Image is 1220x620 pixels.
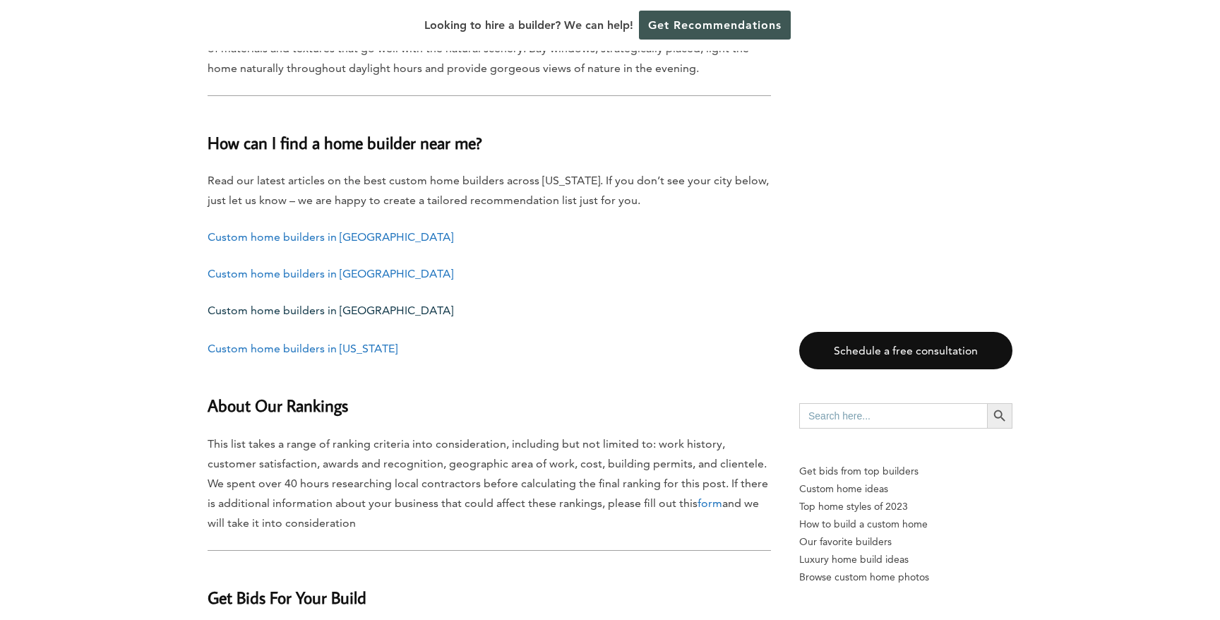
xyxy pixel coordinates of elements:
[639,11,791,40] a: Get Recommendations
[799,568,1012,586] a: Browse custom home photos
[208,394,348,416] b: About Our Rankings
[208,171,771,210] p: Read our latest articles on the best custom home builders across [US_STATE]. If you don’t see you...
[208,586,366,608] b: Get Bids For Your Build
[208,230,453,244] a: Custom home builders in [GEOGRAPHIC_DATA]
[799,480,1012,498] a: Custom home ideas
[799,332,1012,369] a: Schedule a free consultation
[799,403,987,429] input: Search here...
[208,342,397,355] a: Custom home builders in [US_STATE]
[799,533,1012,551] a: Our favorite builders
[799,498,1012,515] a: Top home styles of 2023
[208,267,453,280] a: Custom home builders in [GEOGRAPHIC_DATA]
[208,113,771,155] h3: How can I find a home builder near me?
[799,463,1012,480] p: Get bids from top builders
[949,518,1203,603] iframe: Drift Widget Chat Controller
[698,496,722,510] a: form
[208,434,771,533] p: This list takes a range of ranking criteria into consideration, including but not limited to: wor...
[799,551,1012,568] a: Luxury home build ideas
[208,304,453,317] a: Custom home builders in [GEOGRAPHIC_DATA]
[208,2,762,75] span: Featured is a 2016 HOMEARAMA® winner of eight first-place awards, a Kid’s choice award, and a Peo...
[992,408,1007,424] svg: Search
[799,515,1012,533] a: How to build a custom home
